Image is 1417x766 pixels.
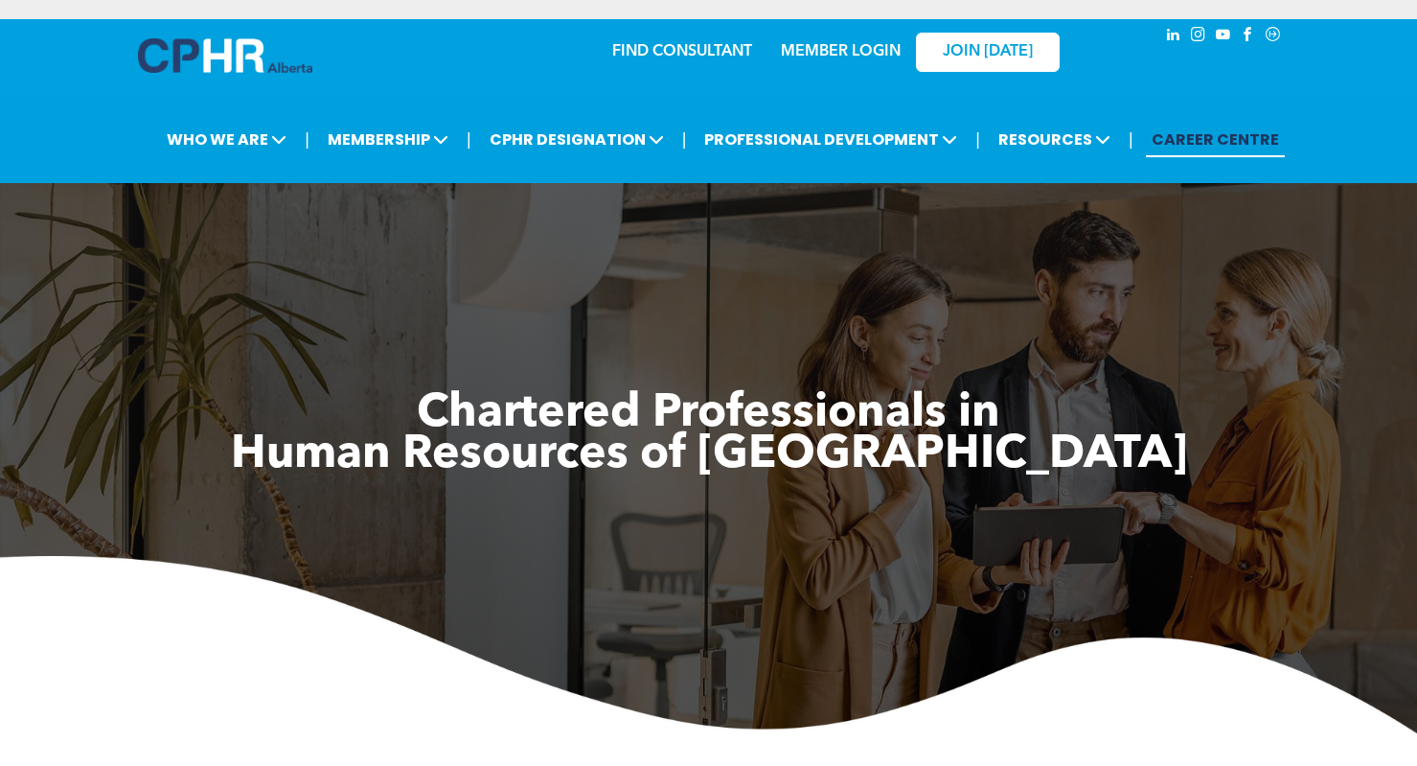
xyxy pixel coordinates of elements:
li: | [682,120,687,159]
a: instagram [1188,24,1209,50]
span: JOIN [DATE] [943,43,1033,61]
a: facebook [1238,24,1259,50]
span: PROFESSIONAL DEVELOPMENT [698,122,963,157]
a: JOIN [DATE] [916,33,1060,72]
li: | [467,120,471,159]
span: CPHR DESIGNATION [484,122,670,157]
img: A blue and white logo for cp alberta [138,38,312,73]
span: Human Resources of [GEOGRAPHIC_DATA] [231,432,1187,478]
a: FIND CONSULTANT [612,44,752,59]
a: youtube [1213,24,1234,50]
span: WHO WE ARE [161,122,292,157]
li: | [975,120,980,159]
li: | [305,120,309,159]
a: linkedin [1163,24,1184,50]
li: | [1129,120,1133,159]
a: Social network [1263,24,1284,50]
a: CAREER CENTRE [1146,122,1285,157]
span: MEMBERSHIP [322,122,454,157]
span: Chartered Professionals in [417,391,1000,437]
a: MEMBER LOGIN [781,44,901,59]
span: RESOURCES [993,122,1116,157]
